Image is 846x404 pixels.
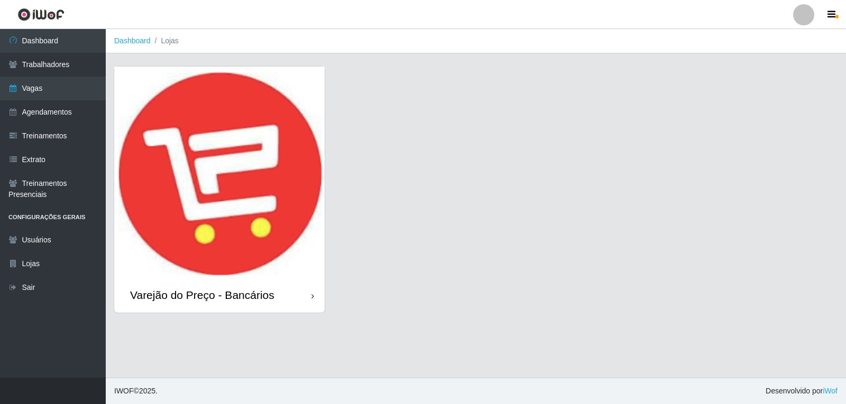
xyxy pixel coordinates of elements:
span: Desenvolvido por [766,386,838,397]
div: Varejão do Preço - Bancários [130,288,274,302]
li: Lojas [151,35,179,46]
nav: breadcrumb [106,29,846,53]
span: © 2025 . [114,386,158,397]
a: iWof [823,387,838,395]
img: CoreUI Logo [17,8,65,21]
img: cardImg [114,67,325,278]
span: IWOF [114,387,134,395]
a: Dashboard [114,36,151,45]
a: Varejão do Preço - Bancários [114,67,325,313]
